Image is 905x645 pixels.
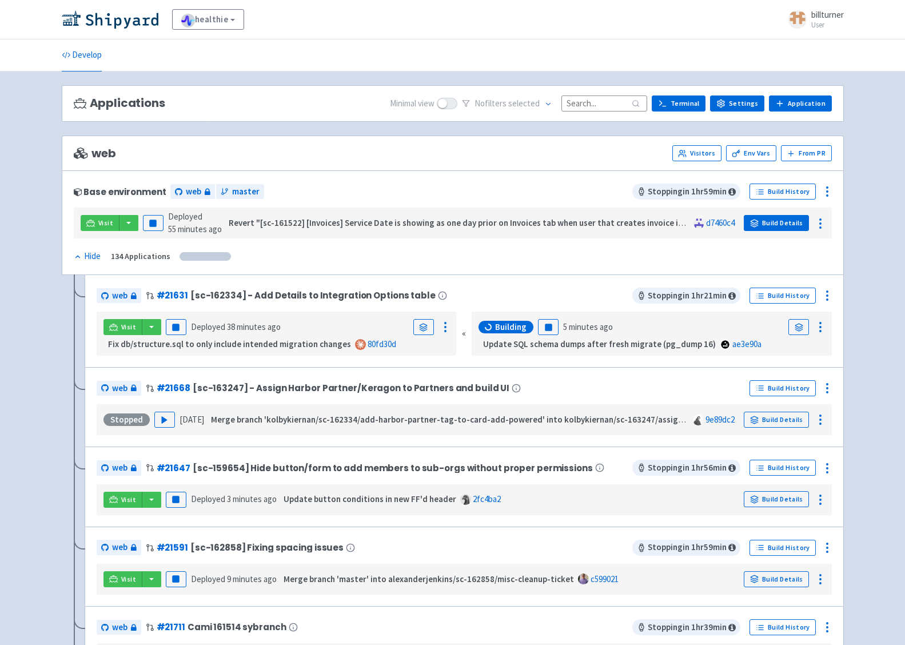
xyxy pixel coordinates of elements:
span: [sc-162334] - Add Details to Integration Options table [190,290,436,300]
a: #21631 [157,289,188,301]
a: web [97,620,141,635]
time: 5 minutes ago [563,321,613,332]
div: 134 Applications [111,250,170,263]
a: Settings [710,95,764,112]
time: 55 minutes ago [168,224,222,234]
span: Stopping in 1 hr 59 min [632,184,740,200]
span: Deployed [191,321,281,332]
a: #21591 [157,542,188,554]
div: Hide [74,250,101,263]
strong: Update SQL schema dumps after fresh migrate (pg_dump 16) [483,339,716,349]
div: Stopped [103,413,150,426]
span: web [112,621,127,634]
button: Pause [143,215,164,231]
a: 9e89dc2 [705,414,735,425]
input: Search... [561,95,647,111]
span: Deployed [168,211,222,235]
a: Visit [103,571,142,587]
button: Pause [538,319,559,335]
span: billturner [811,9,844,20]
div: « [462,312,466,356]
span: Stopping in 1 hr 21 min [632,288,740,304]
h3: Applications [74,97,165,110]
a: Terminal [652,95,705,112]
a: Application [769,95,831,112]
strong: Fix db/structure.sql to only include intended migration changes [108,339,351,349]
a: web [97,288,141,304]
a: #21668 [157,382,190,394]
span: web [186,185,201,198]
span: [sc-162858] Fixing spacing issues [190,543,344,552]
div: Base environment [74,187,166,197]
a: Visit [103,319,142,335]
button: Pause [166,571,186,587]
a: Build Details [744,215,809,231]
a: c599021 [591,574,619,584]
a: Build History [749,184,816,200]
span: [sc-163247] - Assign Harbor Partner/Keragon to Partners and build UI [193,383,509,393]
a: Develop [62,39,102,71]
a: master [216,184,264,200]
span: Stopping in 1 hr 39 min [632,619,740,635]
span: Stopping in 1 hr 56 min [632,460,740,476]
a: Visit [81,215,119,231]
a: Build Details [744,491,809,507]
span: Building [495,321,527,333]
span: [sc-159654] Hide button/form to add members to sub-orgs without proper permissions [193,463,593,473]
span: web [112,461,127,475]
img: Shipyard logo [62,10,158,29]
span: Visit [98,218,113,228]
span: web [112,382,127,395]
strong: Merge branch 'kolbykiernan/sc-162334/add-harbor-partner-tag-to-card-add-powered' into kolbykierna... [211,414,876,425]
a: #21711 [157,621,185,633]
span: Cami 161514 sybranch [188,622,286,632]
time: 3 minutes ago [227,493,277,504]
span: web [112,541,127,554]
button: From PR [781,145,832,161]
span: No filter s [475,97,540,110]
strong: Update button conditions in new FF'd header [284,493,456,504]
a: web [97,460,141,476]
time: 38 minutes ago [227,321,281,332]
button: Pause [166,319,186,335]
span: Deployed [191,493,277,504]
a: web [97,540,141,555]
a: Build History [749,540,816,556]
time: [DATE] [180,414,204,425]
a: Env Vars [726,145,776,161]
a: Build History [749,380,816,396]
span: Minimal view [390,97,434,110]
span: selected [508,98,540,109]
button: Pause [166,492,186,508]
span: web [112,289,127,302]
span: web [74,147,116,160]
button: Hide [74,250,102,263]
button: Play [154,412,175,428]
a: Build History [749,460,816,476]
a: Build Details [744,412,809,428]
strong: Merge branch 'master' into alexanderjenkins/sc-162858/misc-cleanup-ticket [284,574,574,584]
a: billturner User [782,10,844,29]
span: Visit [121,322,136,332]
a: Build Details [744,571,809,587]
span: Stopping in 1 hr 59 min [632,540,740,556]
a: healthie [172,9,245,30]
span: master [232,185,260,198]
a: Visit [103,492,142,508]
span: Visit [121,495,136,504]
a: Build History [749,288,816,304]
small: User [811,21,844,29]
a: #21647 [157,462,190,474]
a: web [170,184,215,200]
a: 2fc4ba2 [473,493,501,504]
span: Deployed [191,574,277,584]
time: 9 minutes ago [227,574,277,584]
span: Visit [121,575,136,584]
a: 80fd30d [368,339,396,349]
a: Build History [749,619,816,635]
a: Visitors [672,145,721,161]
a: ae3e90a [732,339,762,349]
a: web [97,381,141,396]
a: d7460c4 [706,217,735,228]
